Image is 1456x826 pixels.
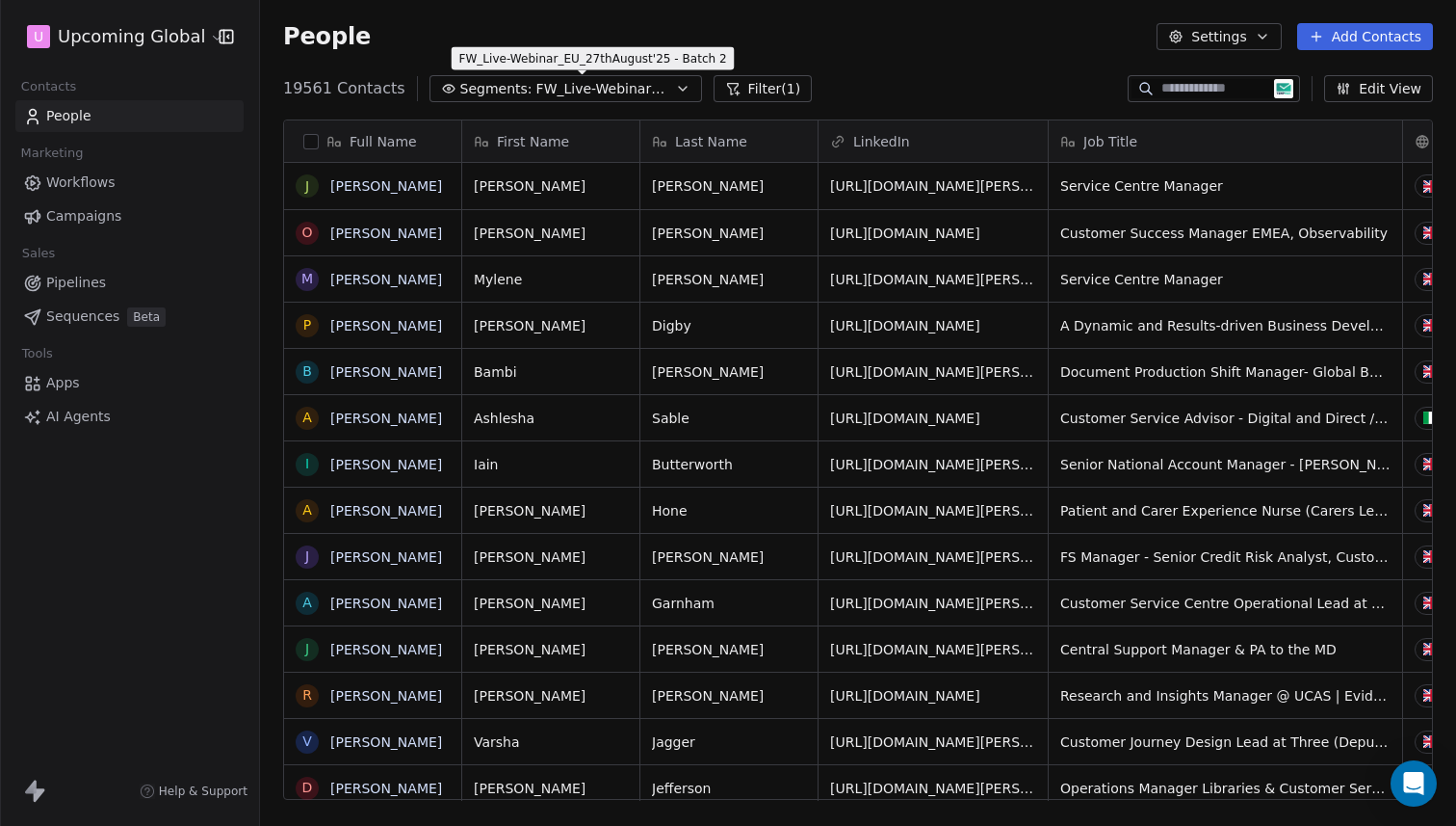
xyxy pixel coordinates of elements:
a: SequencesBeta [15,301,244,333]
span: Service Centre Manager [1060,270,1391,289]
a: [PERSON_NAME] [330,178,442,194]
span: Research and Insights Manager @ UCAS | Evidence-based Insights, Customer Understanding, Minimalist [1060,686,1391,706]
a: [URL][DOMAIN_NAME][PERSON_NAME] [830,596,1092,611]
div: P [303,315,311,335]
span: LinkedIn [853,132,910,151]
span: People [46,106,91,126]
span: First Name [497,132,569,151]
a: [URL][DOMAIN_NAME][PERSON_NAME] [830,364,1092,380]
span: FS Manager - Senior Credit Risk Analyst, Customer Acquisition Strategy Team [1060,547,1391,567]
a: Help & Support [140,784,247,799]
span: Ashlesha [474,409,628,428]
span: Digby [652,316,806,335]
span: Service Centre Manager [1060,176,1391,196]
span: Sequences [46,306,119,327]
span: Workflows [46,173,116,193]
span: Beta [127,307,166,327]
span: Jefferson [652,779,806,798]
div: V [302,732,312,752]
a: [PERSON_NAME] [330,549,442,565]
a: [URL][DOMAIN_NAME] [830,226,980,241]
span: Customer Success Manager EMEA, Observability [1060,224,1391,243]
a: [URL][DOMAIN_NAME][PERSON_NAME] [830,642,1092,657]
span: Pipelines [46,273,106,293]
span: Customer Journey Design Lead at Three (Deputed From Tech Mahindra). [1060,733,1391,752]
div: A [302,408,312,428]
span: Contacts [13,72,85,101]
a: Apps [15,367,244,399]
div: Job Title [1049,120,1402,162]
span: [PERSON_NAME] [652,547,806,567]
div: A [302,593,312,613]
span: Apps [46,373,80,393]
a: Pipelines [15,267,244,299]
span: [PERSON_NAME] [474,547,628,567]
div: Last Name [640,120,818,162]
span: [PERSON_NAME] [474,640,628,659]
span: [PERSON_NAME] [474,316,628,335]
div: Open Intercom Messenger [1391,760,1437,807]
span: Sable [652,409,806,428]
div: D [302,778,313,798]
div: O [301,223,312,243]
a: AI Agents [15,401,244,433]
span: Marketing [13,139,91,168]
span: Job Title [1083,132,1137,151]
span: [PERSON_NAME] [474,501,628,520]
span: Document Production Shift Manager- Global Business Support at [PERSON_NAME] Chance LLP [1060,362,1391,382]
a: [PERSON_NAME] [330,734,442,750]
div: J [305,639,309,659]
span: [PERSON_NAME] [652,640,806,659]
span: Jagger [652,733,806,752]
div: A [302,500,312,520]
a: [URL][DOMAIN_NAME][PERSON_NAME] [830,178,1092,194]
a: [URL][DOMAIN_NAME] [830,411,980,426]
button: Add Contacts [1297,23,1433,50]
span: Iain [474,455,628,474]
a: [PERSON_NAME] [330,226,442,241]
span: Sales [13,239,64,268]
span: Patient and Carer Experience Nurse (Carers Lead Nurse / Lead in Friends and Family Test Survey) [1060,501,1391,520]
span: 19561 Contacts [283,77,405,100]
span: Bambi [474,362,628,382]
span: [PERSON_NAME] [474,779,628,798]
span: [PERSON_NAME] [474,224,628,243]
span: Tools [13,339,61,368]
span: [PERSON_NAME] [652,270,806,289]
a: Campaigns [15,200,244,232]
a: [URL][DOMAIN_NAME][PERSON_NAME] [830,272,1092,287]
a: [PERSON_NAME] [330,688,442,704]
a: [PERSON_NAME] [330,457,442,472]
span: AI Agents [46,407,111,427]
span: Last Name [675,132,747,151]
div: LinkedIn [819,120,1048,162]
span: Segments: [460,79,533,99]
div: J [305,546,309,567]
span: [PERSON_NAME] [652,362,806,382]
a: [PERSON_NAME] [330,642,442,657]
div: J [305,176,309,197]
span: Butterworth [652,455,806,474]
span: Upcoming Global [58,24,205,49]
a: [URL][DOMAIN_NAME][PERSON_NAME] [830,457,1092,472]
span: Campaigns [46,206,121,226]
div: grid [284,163,462,801]
span: [PERSON_NAME] [474,594,628,613]
span: A Dynamic and Results-driven Business Development Manager, I Bring a Wealth of Experience in Stra... [1060,316,1391,335]
a: [PERSON_NAME] [330,318,442,333]
a: [PERSON_NAME] [330,781,442,796]
span: [PERSON_NAME] [652,176,806,196]
button: UUpcoming Global [23,20,205,53]
span: Help & Support [159,784,247,799]
span: Senior National Account Manager - [PERSON_NAME] / Waitrose Customer Group [1060,455,1391,474]
a: [URL][DOMAIN_NAME][PERSON_NAME] [830,734,1092,750]
span: Central Support Manager & PA to the MD [1060,640,1391,659]
a: [PERSON_NAME] [330,596,442,611]
span: [PERSON_NAME] [474,686,628,706]
a: [URL][DOMAIN_NAME][PERSON_NAME] [830,781,1092,796]
a: [URL][DOMAIN_NAME][PERSON_NAME] [830,503,1092,519]
div: Full Name [284,120,461,162]
span: Garnham [652,594,806,613]
span: Customer Service Centre Operational Lead at West Sussex County Council [1060,594,1391,613]
div: I [305,454,309,474]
